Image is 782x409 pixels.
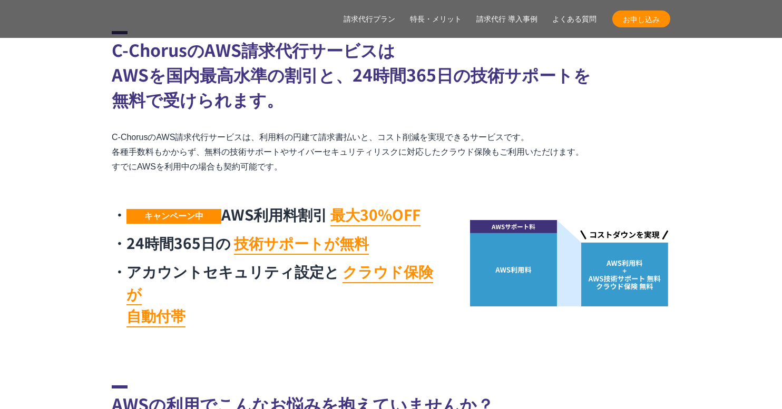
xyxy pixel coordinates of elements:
[612,11,670,27] a: お申し込み
[112,203,444,225] li: AWS利用料割引
[476,14,537,25] a: 請求代行 導入事例
[552,14,597,25] a: よくある質問
[330,204,421,226] mark: 最大30%OFF
[126,261,433,327] mark: クラウド保険が 自動付帯
[112,260,444,326] li: アカウントセキュリティ設定と
[612,14,670,25] span: お申し込み
[126,209,221,224] span: キャンペーン中
[112,232,444,254] li: 24時間365日の
[344,14,395,25] a: 請求代行プラン
[410,14,462,25] a: 特長・メリット
[112,31,670,112] h2: C-ChorusのAWS請求代行サービスは AWSを国内最高水準の割引と、24時間365日の技術サポートを 無料で受けられます。
[234,232,369,255] mark: 技術サポートが無料
[112,130,670,174] p: C-ChorusのAWS請求代行サービスは、利用料の円建て請求書払いと、コスト削減を実現できるサービスです。 各種手数料もかからず、無料の技術サポートやサイバーセキュリティリスクに対応したクラウ...
[470,220,670,307] img: AWS請求代行で大幅な割引が実現できる仕組み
